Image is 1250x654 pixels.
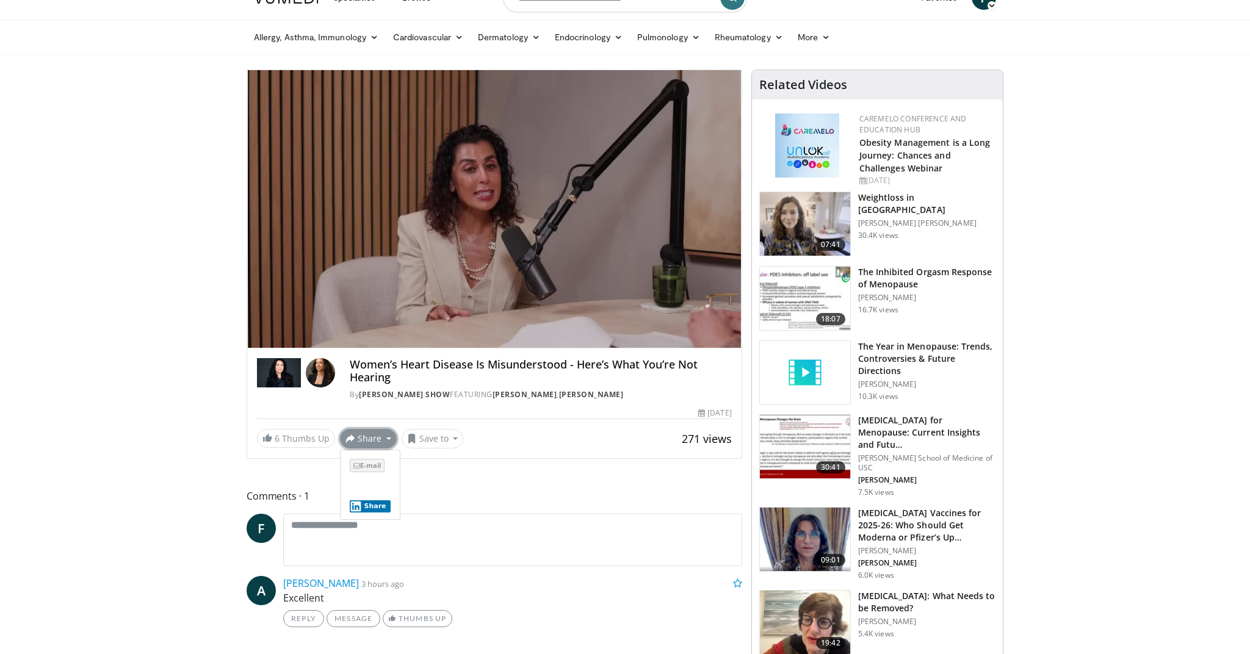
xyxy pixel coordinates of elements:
[816,313,845,325] span: 18:07
[306,358,335,387] img: Avatar
[630,25,707,49] a: Pulmonology
[350,478,390,490] iframe: X Post Button
[283,610,324,627] a: Reply
[858,218,995,228] p: [PERSON_NAME] [PERSON_NAME]
[858,590,995,614] h3: [MEDICAL_DATA]: What Needs to be Removed?
[816,637,845,649] span: 19:42
[350,500,391,512] button: Share
[402,429,464,448] button: Save to
[359,389,450,400] a: [PERSON_NAME] Show
[383,610,452,627] a: Thumbs Up
[760,591,850,654] img: 4d0a4bbe-a17a-46ab-a4ad-f5554927e0d3.150x105_q85_crop-smart_upscale.jpg
[547,25,630,49] a: Endocrinology
[247,488,742,504] span: Comments 1
[707,25,790,49] a: Rheumatology
[327,610,380,627] a: Message
[858,629,894,639] p: 5.4K views
[759,507,995,580] a: 09:01 [MEDICAL_DATA] Vaccines for 2025-26: Who Should Get Moderna or Pfizer’s Up… [PERSON_NAME] [...
[471,25,547,49] a: Dermatology
[698,408,731,419] div: [DATE]
[858,231,898,240] p: 30.4K views
[760,341,850,404] img: video_placeholder_short.svg
[858,293,995,303] p: [PERSON_NAME]
[858,340,995,377] h3: The Year in Menopause: Trends, Controversies & Future Directions
[858,392,898,401] p: 10.3K views
[858,475,995,485] p: [PERSON_NAME]
[858,617,995,627] p: [PERSON_NAME]
[759,192,995,256] a: 07:41 Weightloss in [GEOGRAPHIC_DATA] [PERSON_NAME] [PERSON_NAME] 30.4K views
[350,358,731,384] h4: Women’s Heart Disease Is Misunderstood - Here’s What You’re Not Hearing
[247,514,276,543] a: F
[257,429,335,448] a: 6 Thumbs Up
[816,461,845,473] span: 30:41
[760,415,850,478] img: 47271b8a-94f4-49c8-b914-2a3d3af03a9e.150x105_q85_crop-smart_upscale.jpg
[858,379,995,389] p: [PERSON_NAME]
[759,266,995,331] a: 18:07 The Inhibited Orgasm Response of Menopause [PERSON_NAME] 16.7K views
[858,305,898,315] p: 16.7K views
[386,25,471,49] a: Cardiovascular
[247,25,386,49] a: Allergy, Asthma, Immunology
[859,175,993,186] div: [DATE]
[859,137,991,174] a: Obesity Management is a Long Journey: Chances and Challenges Webinar
[350,458,385,471] a: E-mail
[682,431,732,446] span: 271 views
[858,570,894,580] p: 6.0K views
[350,389,731,400] div: By FEATURING ,
[340,429,397,448] button: Share
[275,433,280,444] span: 6
[283,577,359,590] a: [PERSON_NAME]
[257,358,301,387] img: Dr. Gabrielle Lyon Show
[775,113,839,178] img: 45df64a9-a6de-482c-8a90-ada250f7980c.png.150x105_q85_autocrop_double_scale_upscale_version-0.2.jpg
[858,558,995,568] p: [PERSON_NAME]
[247,70,742,348] video-js: Video Player
[858,453,995,473] p: [PERSON_NAME] School of Medicine of USC
[858,546,995,556] p: [PERSON_NAME]
[858,487,894,497] p: 7.5K views
[350,459,385,472] span: E-mail
[760,192,850,256] img: 9983fed1-7565-45be-8934-aef1103ce6e2.150x105_q85_crop-smart_upscale.jpg
[559,389,624,400] a: [PERSON_NAME]
[760,267,850,330] img: 283c0f17-5e2d-42ba-a87c-168d447cdba4.150x105_q85_crop-smart_upscale.jpg
[493,389,557,400] a: [PERSON_NAME]
[247,576,276,605] a: A
[790,25,837,49] a: More
[816,239,845,251] span: 07:41
[759,414,995,497] a: 30:41 [MEDICAL_DATA] for Menopause: Current Insights and Futu… [PERSON_NAME] School of Medicine o...
[816,554,845,566] span: 09:01
[283,591,742,605] p: Excellent
[858,266,995,290] h3: The Inhibited Orgasm Response of Menopause
[858,414,995,451] h3: [MEDICAL_DATA] for Menopause: Current Insights and Futu…
[858,192,995,216] h3: Weightloss in [GEOGRAPHIC_DATA]
[361,578,404,589] small: 3 hours ago
[760,508,850,571] img: 4e370bb1-17f0-4657-a42f-9b995da70d2f.png.150x105_q85_crop-smart_upscale.png
[759,340,995,405] a: The Year in Menopause: Trends, Controversies & Future Directions [PERSON_NAME] 10.3K views
[759,77,847,92] h4: Related Videos
[859,113,967,135] a: CaReMeLO Conference and Education Hub
[858,507,995,544] h3: [MEDICAL_DATA] Vaccines for 2025-26: Who Should Get Moderna or Pfizer’s Up…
